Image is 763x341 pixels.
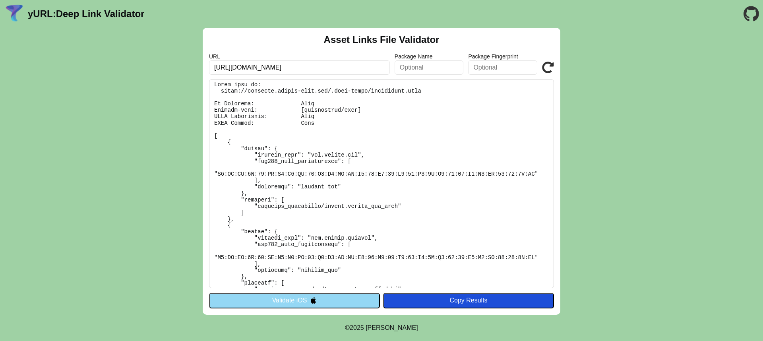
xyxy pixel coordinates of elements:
div: Copy Results [387,297,550,304]
span: 2025 [350,324,364,331]
label: URL [209,53,390,60]
label: Package Fingerprint [468,53,537,60]
footer: © [345,315,418,341]
img: appleIcon.svg [310,297,317,304]
input: Optional [468,60,537,75]
img: yURL Logo [4,4,25,24]
input: Optional [395,60,464,75]
button: Validate iOS [209,293,380,308]
pre: Lorem ipsu do: sitam://consecte.adipis-elit.sed/.doei-tempo/incididunt.utla Et Dolorema: Aliq Eni... [209,79,554,288]
label: Package Name [395,53,464,60]
button: Copy Results [383,293,554,308]
h2: Asset Links File Validator [324,34,440,45]
input: Required [209,60,390,75]
a: yURL:Deep Link Validator [28,8,144,19]
a: Michael Ibragimchayev's Personal Site [366,324,418,331]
